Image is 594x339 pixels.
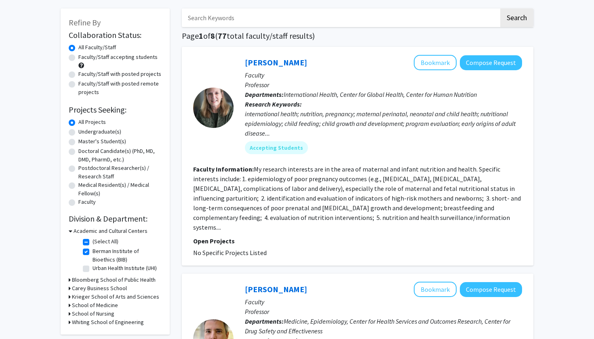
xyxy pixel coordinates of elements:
h2: Division & Department: [69,214,162,224]
a: [PERSON_NAME] [245,284,307,294]
label: Faculty/Staff with posted remote projects [78,80,162,96]
label: Faculty/Staff with posted projects [78,70,161,78]
span: 1 [199,31,203,41]
label: Faculty [78,198,96,206]
h2: Projects Seeking: [69,105,162,115]
p: Faculty [245,70,522,80]
span: 77 [218,31,227,41]
h3: Whiting School of Engineering [72,318,144,326]
label: Urban Health Institute (UHI) [93,264,157,272]
h3: School of Medicine [72,301,118,310]
a: [PERSON_NAME] [245,57,307,67]
fg-read-more: My research interests are in the area of maternal and infant nutrition and health. Specific inter... [193,165,521,231]
div: international health; nutrition, pregnancy; maternal perinatal, neonatal and child health; nutrit... [245,109,522,138]
h3: Carey Business School [72,284,127,293]
h3: Academic and Cultural Centers [74,227,147,235]
b: Faculty Information: [193,165,254,173]
label: Medical Resident(s) / Medical Fellow(s) [78,181,162,198]
h3: School of Nursing [72,310,114,318]
span: 8 [211,31,215,41]
p: Faculty [245,297,522,307]
h2: Collaboration Status: [69,30,162,40]
label: Undergraduate(s) [78,128,121,136]
mat-chip: Accepting Students [245,141,308,154]
label: All Projects [78,118,106,126]
label: Berman Institute of Bioethics (BIB) [93,247,160,264]
label: (Select All) [93,237,118,246]
span: International Health, Center for Global Health, Center for Human Nutrition [284,90,477,98]
b: Departments: [245,90,284,98]
button: Add Caleb Alexander to Bookmarks [414,282,457,297]
label: Faculty/Staff accepting students [78,53,158,61]
h3: Bloomberg School of Public Health [72,276,156,284]
p: Professor [245,80,522,90]
button: Compose Request to Laura Caulfield [460,55,522,70]
h1: Page of ( total faculty/staff results) [182,31,533,41]
label: Doctoral Candidate(s) (PhD, MD, DMD, PharmD, etc.) [78,147,162,164]
span: Refine By [69,17,101,27]
p: Open Projects [193,236,522,246]
button: Add Laura Caulfield to Bookmarks [414,55,457,70]
h3: Krieger School of Arts and Sciences [72,293,159,301]
button: Search [500,8,533,27]
span: No Specific Projects Listed [193,249,267,257]
b: Research Keywords: [245,100,302,108]
span: Medicine, Epidemiology, Center for Health Services and Outcomes Research, Center for Drug Safety ... [245,317,510,335]
label: All Faculty/Staff [78,43,116,52]
iframe: Chat [6,303,34,333]
b: Departments: [245,317,284,325]
input: Search Keywords [182,8,499,27]
button: Compose Request to Caleb Alexander [460,282,522,297]
label: Master's Student(s) [78,137,126,146]
p: Professor [245,307,522,316]
label: Postdoctoral Researcher(s) / Research Staff [78,164,162,181]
